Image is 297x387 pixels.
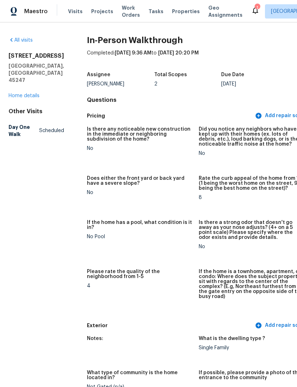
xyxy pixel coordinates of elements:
[87,336,103,341] h5: Notes:
[9,124,39,138] h5: Day One Walk
[9,62,64,84] h5: [GEOGRAPHIC_DATA], [GEOGRAPHIC_DATA] 45247
[172,8,200,15] span: Properties
[87,72,110,77] h5: Assignee
[115,51,151,56] span: [DATE] 9:36 AM
[87,112,254,120] h5: Pricing
[158,51,199,56] span: [DATE] 20:20 PM
[9,108,64,115] div: Other Visits
[39,127,64,134] span: Scheduled
[9,38,33,43] a: All visits
[221,82,288,87] div: [DATE]
[9,121,64,141] a: Day One WalkScheduled
[122,4,140,19] span: Work Orders
[24,8,48,15] span: Maestro
[199,336,265,341] h5: What is the dwelling type ?
[87,269,193,279] h5: Please rate the quality of the neighborhood from 1-5
[148,9,163,14] span: Tasks
[87,370,193,380] h5: What type of community is the home located in?
[87,146,193,151] div: No
[87,283,193,288] div: 4
[87,82,154,87] div: [PERSON_NAME]
[87,190,193,195] div: No
[9,93,40,98] a: Home details
[68,8,83,15] span: Visits
[221,72,244,77] h5: Due Date
[87,322,254,329] h5: Exterior
[87,220,193,230] h5: If the home has a pool, what condition is it in?
[154,72,187,77] h5: Total Scopes
[9,52,64,59] h2: [STREET_ADDRESS]
[87,176,193,186] h5: Does either the front yard or back yard have a severe slope?
[255,4,260,11] div: 1
[208,4,243,19] span: Geo Assignments
[91,8,113,15] span: Projects
[87,234,193,239] div: No Pool
[87,127,193,142] h5: Is there any noticeable new construction in the immediate or neighboring subdivision of the home?
[154,82,222,87] div: 2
